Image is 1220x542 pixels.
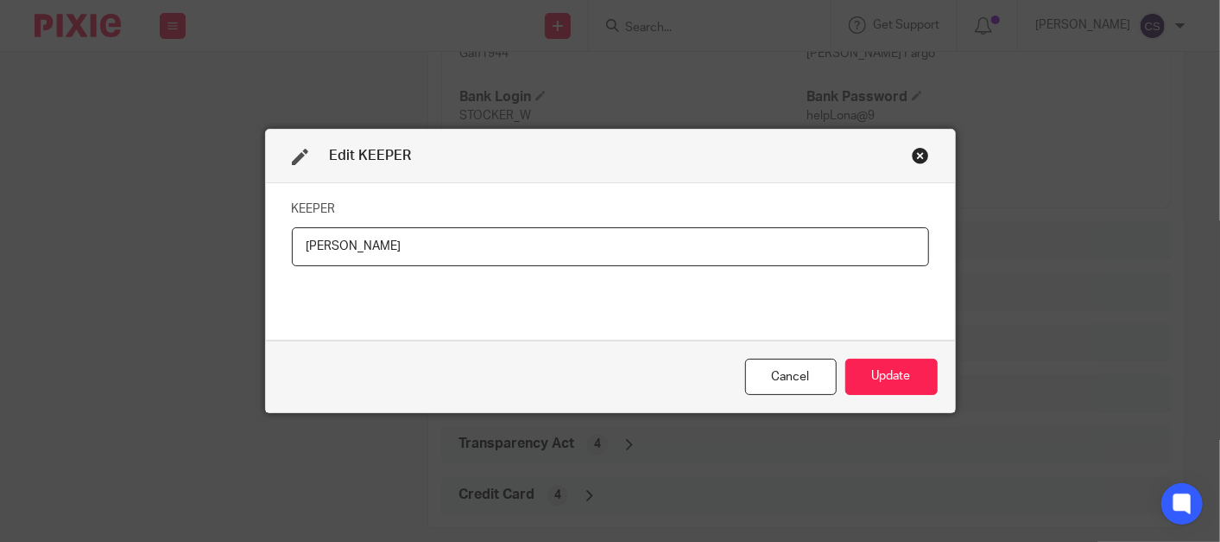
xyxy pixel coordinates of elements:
[330,149,412,163] span: Edit KEEPER
[292,227,929,266] input: KEEPER
[912,147,929,164] div: Close this dialog window
[292,201,336,218] label: KEEPER
[745,359,837,396] div: Close this dialog window
[845,359,938,396] button: Update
